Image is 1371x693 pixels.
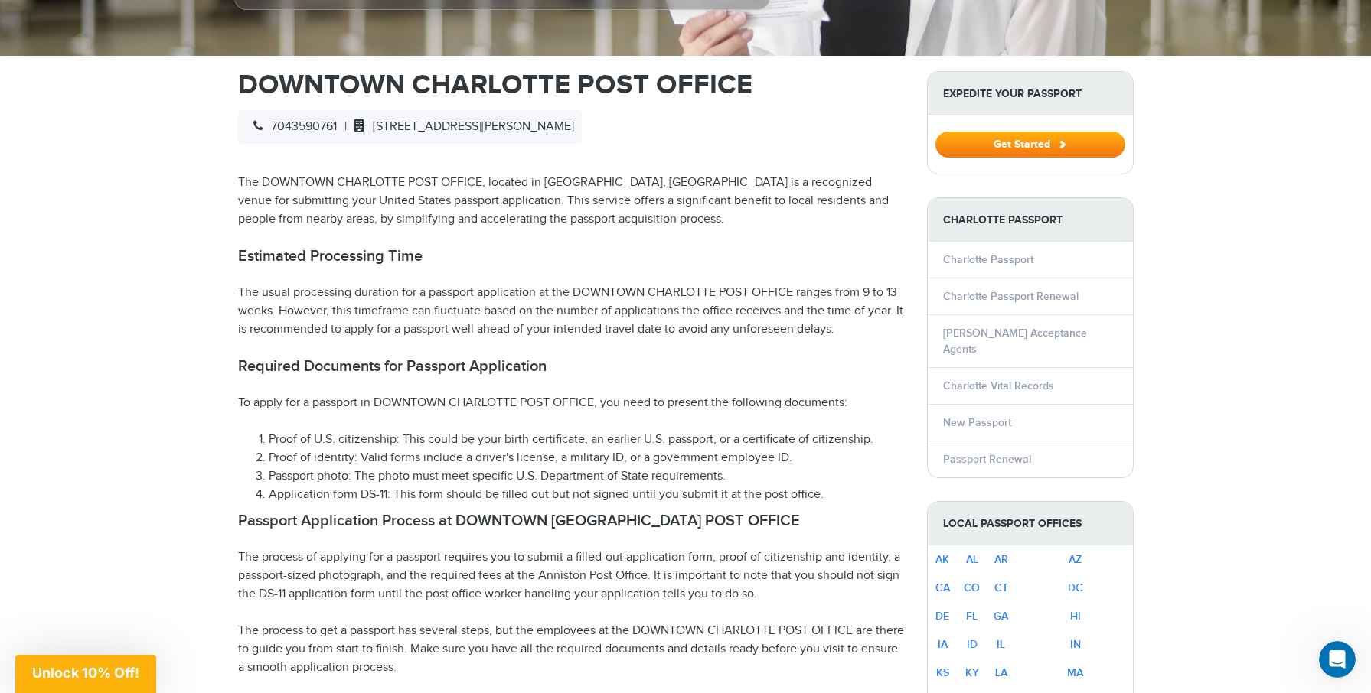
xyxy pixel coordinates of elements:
[943,290,1079,303] a: Charlotte Passport Renewal
[966,553,978,566] a: AL
[935,610,949,623] a: DE
[1319,641,1356,678] iframe: Intercom live chat
[246,119,337,134] span: 7043590761
[1070,638,1081,651] a: IN
[943,327,1087,356] a: [PERSON_NAME] Acceptance Agents
[238,174,904,229] p: The DOWNTOWN CHARLOTTE POST OFFICE, located in [GEOGRAPHIC_DATA], [GEOGRAPHIC_DATA] is a recogniz...
[943,253,1033,266] a: Charlotte Passport
[943,379,1054,392] a: Charlotte Vital Records
[238,548,904,604] p: The process of applying for a passport requires you to submit a filled-out application form, proo...
[935,581,950,594] a: CA
[238,247,904,265] h2: Estimated Processing Time
[269,449,904,467] li: Proof of identity: Valid forms include a driver's license, a military ID, or a government employe...
[936,666,949,679] a: KS
[238,71,904,99] h1: DOWNTOWN CHARLOTTE POST OFFICE
[928,502,1133,545] strong: Local Passport Offices
[238,512,904,530] h2: Passport Application Process at DOWNTOWN [GEOGRAPHIC_DATA] POST OFFICE
[966,610,978,623] a: FL
[995,666,1007,679] a: LA
[269,431,904,449] li: Proof of U.S. citizenship: This could be your birth certificate, an earlier U.S. passport, or a c...
[238,110,582,144] div: |
[935,138,1125,150] a: Get Started
[32,665,139,681] span: Unlock 10% Off!
[269,486,904,504] li: Application form DS-11: This form should be filled out but not signed until you submit it at the ...
[938,638,948,651] a: IA
[935,132,1125,158] button: Get Started
[994,581,1008,594] a: CT
[994,553,1008,566] a: AR
[994,610,1008,623] a: GA
[1069,553,1082,566] a: AZ
[238,284,904,339] p: The usual processing duration for a passport application at the DOWNTOWN CHARLOTTE POST OFFICE ra...
[943,453,1031,466] a: Passport Renewal
[928,72,1133,115] strong: Expedite Your Passport
[967,638,978,651] a: ID
[1068,581,1083,594] a: DC
[928,198,1133,242] strong: Charlotte Passport
[238,622,904,677] p: The process to get a passport has several steps, but the employees at the DOWNTOWN CHARLOTTE POST...
[943,416,1011,429] a: New Passport
[997,638,1005,651] a: IL
[1070,610,1081,623] a: HI
[935,553,949,566] a: AK
[964,581,980,594] a: CO
[238,394,904,412] p: To apply for a passport in DOWNTOWN CHARLOTTE POST OFFICE, you need to present the following docu...
[347,119,574,134] span: [STREET_ADDRESS][PERSON_NAME]
[15,655,156,693] div: Unlock 10% Off!
[269,467,904,486] li: Passport photo: The photo must meet specific U.S. Department of State requirements.
[1067,666,1083,679] a: MA
[965,666,979,679] a: KY
[238,357,904,376] h2: Required Documents for Passport Application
